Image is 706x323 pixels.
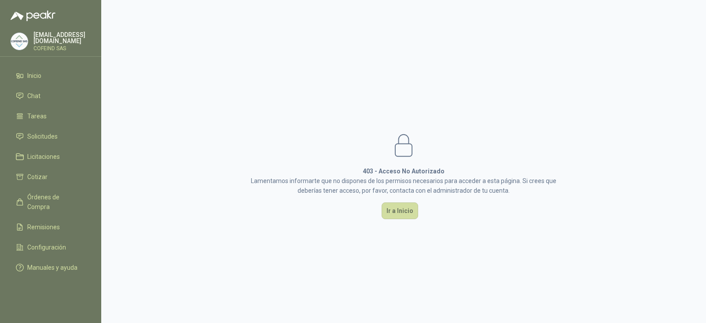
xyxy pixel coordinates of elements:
a: Órdenes de Compra [11,189,91,215]
p: Lamentamos informarte que no dispones de los permisos necesarios para acceder a esta página. Si c... [250,176,557,195]
span: Remisiones [27,222,60,232]
span: Licitaciones [27,152,60,161]
p: [EMAIL_ADDRESS][DOMAIN_NAME] [33,32,91,44]
span: Tareas [27,111,47,121]
a: Cotizar [11,169,91,185]
span: Manuales y ayuda [27,263,77,272]
a: Solicitudes [11,128,91,145]
span: Chat [27,91,40,101]
h1: 403 - Acceso No Autorizado [250,166,557,176]
span: Solicitudes [27,132,58,141]
a: Inicio [11,67,91,84]
a: Tareas [11,108,91,125]
a: Configuración [11,239,91,256]
span: Inicio [27,71,41,81]
a: Chat [11,88,91,104]
button: Ir a Inicio [382,202,418,219]
img: Company Logo [11,33,28,50]
p: COFEIND SAS [33,46,91,51]
a: Manuales y ayuda [11,259,91,276]
a: Remisiones [11,219,91,235]
span: Configuración [27,242,66,252]
span: Cotizar [27,172,48,182]
img: Logo peakr [11,11,55,21]
span: Órdenes de Compra [27,192,82,212]
a: Licitaciones [11,148,91,165]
